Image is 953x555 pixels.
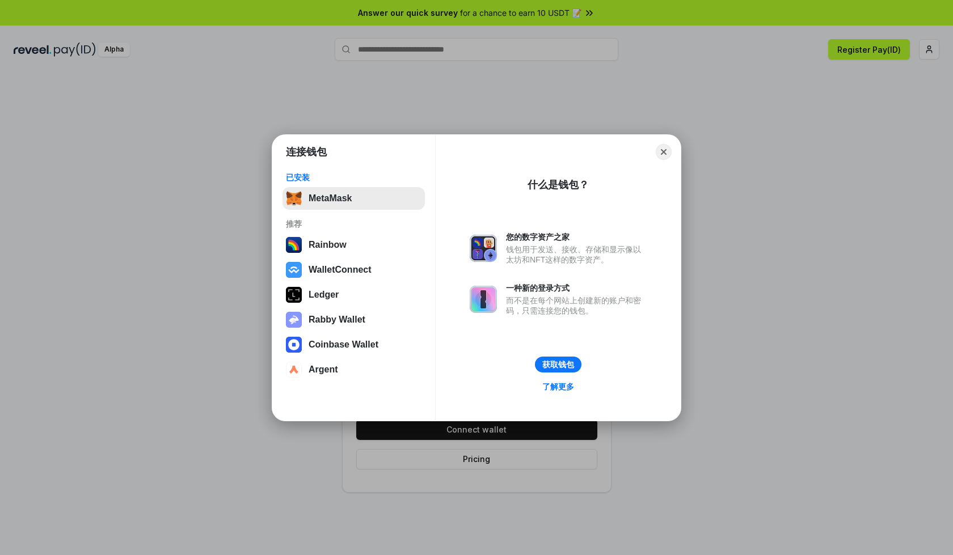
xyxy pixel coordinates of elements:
[286,287,302,303] img: svg+xml,%3Csvg%20xmlns%3D%22http%3A%2F%2Fwww.w3.org%2F2000%2Fsvg%22%20width%3D%2228%22%20height%3...
[309,193,352,204] div: MetaMask
[282,187,425,210] button: MetaMask
[286,145,327,159] h1: 连接钱包
[282,234,425,256] button: Rainbow
[286,172,421,183] div: 已安装
[286,362,302,378] img: svg+xml,%3Csvg%20width%3D%2228%22%20height%3D%2228%22%20viewBox%3D%220%200%2028%2028%22%20fill%3D...
[656,144,672,160] button: Close
[286,190,302,206] img: svg+xml,%3Csvg%20fill%3D%22none%22%20height%3D%2233%22%20viewBox%3D%220%200%2035%2033%22%20width%...
[286,312,302,328] img: svg+xml,%3Csvg%20xmlns%3D%22http%3A%2F%2Fwww.w3.org%2F2000%2Fsvg%22%20fill%3D%22none%22%20viewBox...
[542,382,574,392] div: 了解更多
[309,365,338,375] div: Argent
[528,178,589,192] div: 什么是钱包？
[309,315,365,325] div: Rabby Wallet
[309,290,339,300] div: Ledger
[282,259,425,281] button: WalletConnect
[506,232,647,242] div: 您的数字资产之家
[286,237,302,253] img: svg+xml,%3Csvg%20width%3D%22120%22%20height%3D%22120%22%20viewBox%3D%220%200%20120%20120%22%20fil...
[535,357,581,372] button: 获取钱包
[506,244,647,265] div: 钱包用于发送、接收、存储和显示像以太坊和NFT这样的数字资产。
[535,379,581,394] a: 了解更多
[286,262,302,278] img: svg+xml,%3Csvg%20width%3D%2228%22%20height%3D%2228%22%20viewBox%3D%220%200%2028%2028%22%20fill%3D...
[282,308,425,331] button: Rabby Wallet
[309,340,378,350] div: Coinbase Wallet
[282,358,425,381] button: Argent
[470,235,497,262] img: svg+xml,%3Csvg%20xmlns%3D%22http%3A%2F%2Fwww.w3.org%2F2000%2Fsvg%22%20fill%3D%22none%22%20viewBox...
[470,286,497,313] img: svg+xml,%3Csvg%20xmlns%3D%22http%3A%2F%2Fwww.w3.org%2F2000%2Fsvg%22%20fill%3D%22none%22%20viewBox...
[542,359,574,370] div: 获取钱包
[309,265,372,275] div: WalletConnect
[286,337,302,353] img: svg+xml,%3Csvg%20width%3D%2228%22%20height%3D%2228%22%20viewBox%3D%220%200%2028%2028%22%20fill%3D...
[286,219,421,229] div: 推荐
[282,333,425,356] button: Coinbase Wallet
[282,283,425,306] button: Ledger
[506,283,647,293] div: 一种新的登录方式
[309,240,347,250] div: Rainbow
[506,295,647,316] div: 而不是在每个网站上创建新的账户和密码，只需连接您的钱包。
